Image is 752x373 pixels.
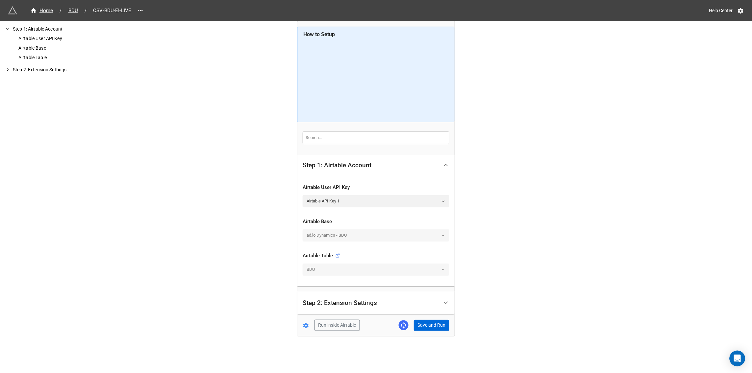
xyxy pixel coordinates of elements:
[303,162,371,169] div: Step 1: Airtable Account
[297,155,455,176] div: Step 1: Airtable Account
[297,291,455,315] div: Step 2: Extension Settings
[30,7,53,14] div: Home
[89,7,135,14] span: CSV-BDU-EI-LIVE
[17,54,105,61] div: Airtable Table
[303,131,449,144] input: Search...
[303,195,449,207] a: Airtable API Key 1
[297,176,455,286] div: Step 1: Airtable Account
[314,320,360,331] button: Run inside Airtable
[705,5,738,16] a: Help Center
[26,7,57,14] a: Home
[85,7,87,14] li: /
[303,300,377,306] div: Step 2: Extension Settings
[17,45,105,52] div: Airtable Base
[60,7,62,14] li: /
[26,7,135,14] nav: breadcrumb
[730,351,745,366] div: Open Intercom Messenger
[303,184,449,192] div: Airtable User API Key
[12,26,105,33] div: Step 1: Airtable Account
[12,66,105,73] div: Step 2: Extension Settings
[304,41,449,117] iframe: How to Automatically Export CSVs for Airtable Views
[64,7,82,14] a: BDU
[8,6,17,15] img: miniextensions-icon.73ae0678.png
[414,320,449,331] button: Save and Run
[17,35,105,42] div: Airtable User API Key
[303,252,340,260] div: Airtable Table
[304,31,335,37] b: How to Setup
[399,320,409,330] a: Sync Base Structure
[303,218,449,226] div: Airtable Base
